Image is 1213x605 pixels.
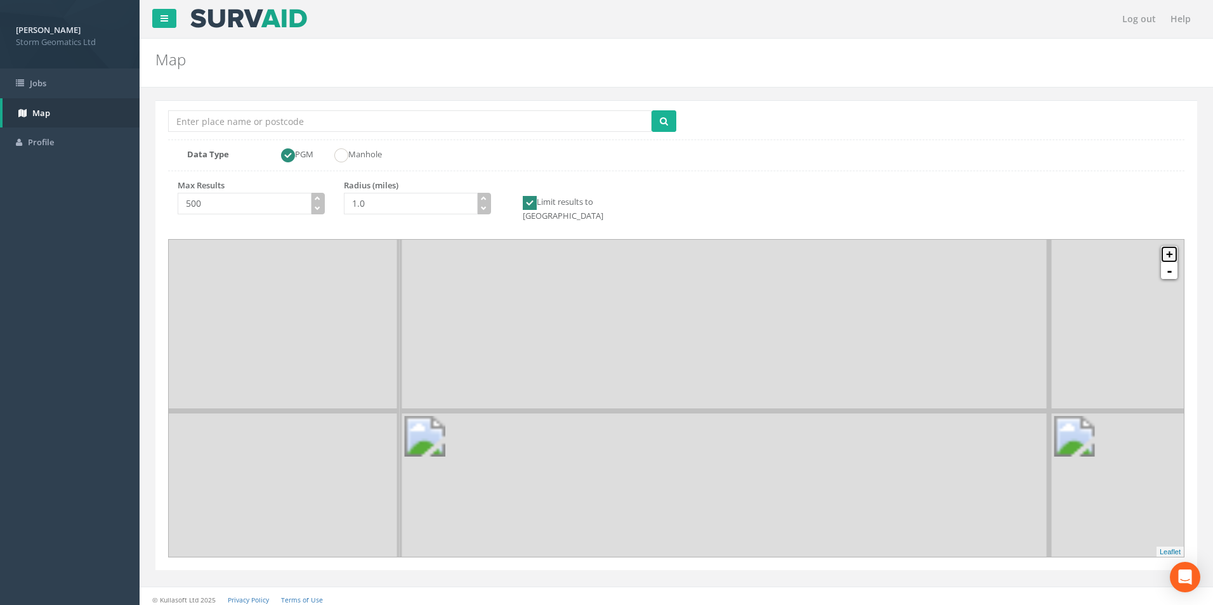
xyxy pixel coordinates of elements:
span: Jobs [30,77,46,89]
label: Manhole [322,148,382,162]
a: Privacy Policy [228,595,269,604]
label: PGM [268,148,313,162]
a: + [1161,246,1177,263]
p: Radius (miles) [344,179,491,192]
div: Open Intercom Messenger [1170,562,1200,592]
label: Data Type [178,148,259,160]
p: Max Results [178,179,325,192]
small: © Kullasoft Ltd 2025 [152,595,216,604]
a: Map [3,98,140,128]
span: Map [32,107,50,119]
a: Terms of Use [281,595,323,604]
label: Limit results to [GEOGRAPHIC_DATA] [510,196,657,222]
a: Leaflet [1160,548,1181,556]
h2: Map [155,51,1020,68]
input: Enter place name or postcode [168,110,652,132]
a: - [1161,263,1177,279]
span: Storm Geomatics Ltd [16,36,124,48]
span: Profile [28,136,54,148]
a: [PERSON_NAME] Storm Geomatics Ltd [16,21,124,48]
strong: [PERSON_NAME] [16,24,81,36]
